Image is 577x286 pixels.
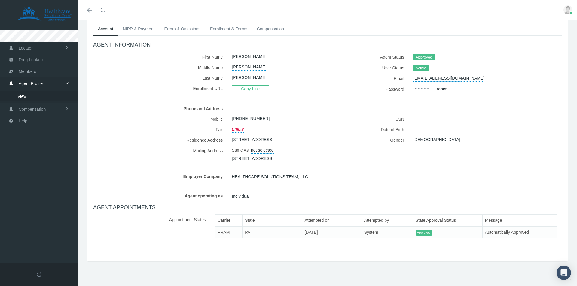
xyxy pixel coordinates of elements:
img: HEALTHCARE SOLUTIONS TEAM, LLC [8,7,80,22]
h4: AGENT INFORMATION [93,42,562,48]
a: Account [93,22,118,36]
a: [STREET_ADDRESS] [232,135,273,143]
th: State Approval Status [413,214,482,226]
label: Mobile [93,114,227,124]
th: Attempted by [362,214,413,226]
label: Email [332,73,409,84]
label: User Status [332,62,409,73]
span: Members [19,66,36,77]
label: Gender [332,135,409,145]
label: Agent Status [332,52,409,62]
td: System [362,226,413,238]
span: Help [19,115,27,127]
label: Last Name [93,73,227,83]
span: HEALTHCARE SOLUTIONS TEAM, LLC [232,172,308,181]
td: Automatically Approved [482,226,557,238]
td: [DATE] [302,226,362,238]
label: Agent operating as [93,191,227,201]
a: Enrollment & Forms [205,22,252,35]
label: Date of Birth [332,124,409,135]
label: First Name [93,52,227,62]
a: Compensation [252,22,289,35]
label: Residence Address [93,135,227,145]
span: Approved [413,54,435,60]
span: Same As [232,148,249,152]
span: Locator [19,42,33,54]
a: [PERSON_NAME] [232,52,266,60]
a: Errors & Omissions [159,22,205,35]
span: Approved [416,230,432,236]
span: Individual [232,192,249,201]
a: [PERSON_NAME] [232,62,266,71]
a: NIPR & Payment [118,22,160,35]
label: Enrollment URL [93,83,227,94]
span: Drug Lookup [19,54,43,65]
img: user-placeholder.jpg [563,5,572,14]
div: Open Intercom Messenger [557,266,571,280]
label: Employer Company [93,171,227,182]
h4: AGENT APPOINTMENTS [93,204,562,211]
span: Active [413,65,429,71]
th: State [243,214,302,226]
label: Fax [93,124,227,135]
th: Carrier [215,214,243,226]
a: [PHONE_NUMBER] [232,114,270,122]
label: Password [332,84,409,94]
a: [DEMOGRAPHIC_DATA] [413,135,460,143]
a: Empty [232,124,244,133]
a: [EMAIL_ADDRESS][DOMAIN_NAME] [413,73,484,82]
span: Agent Profile [19,78,43,89]
span: Compensation [19,104,46,115]
label: Appointment States [93,214,210,243]
label: Phone and Address [93,103,227,114]
a: [STREET_ADDRESS] [232,154,273,162]
label: Mailing Address [93,145,227,162]
label: Middle Name [93,62,227,73]
a: ••••••••••• [413,84,429,94]
th: Attempted on [302,214,362,226]
span: Copy Link [232,85,269,92]
span: View [17,91,26,101]
a: [PERSON_NAME] [232,73,266,81]
a: Copy Link [232,86,269,91]
th: Message [482,214,557,226]
td: PA [243,226,302,238]
a: not selected [251,145,274,154]
label: SSN [332,114,409,124]
a: reset [437,86,447,91]
td: PRAM [215,226,243,238]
